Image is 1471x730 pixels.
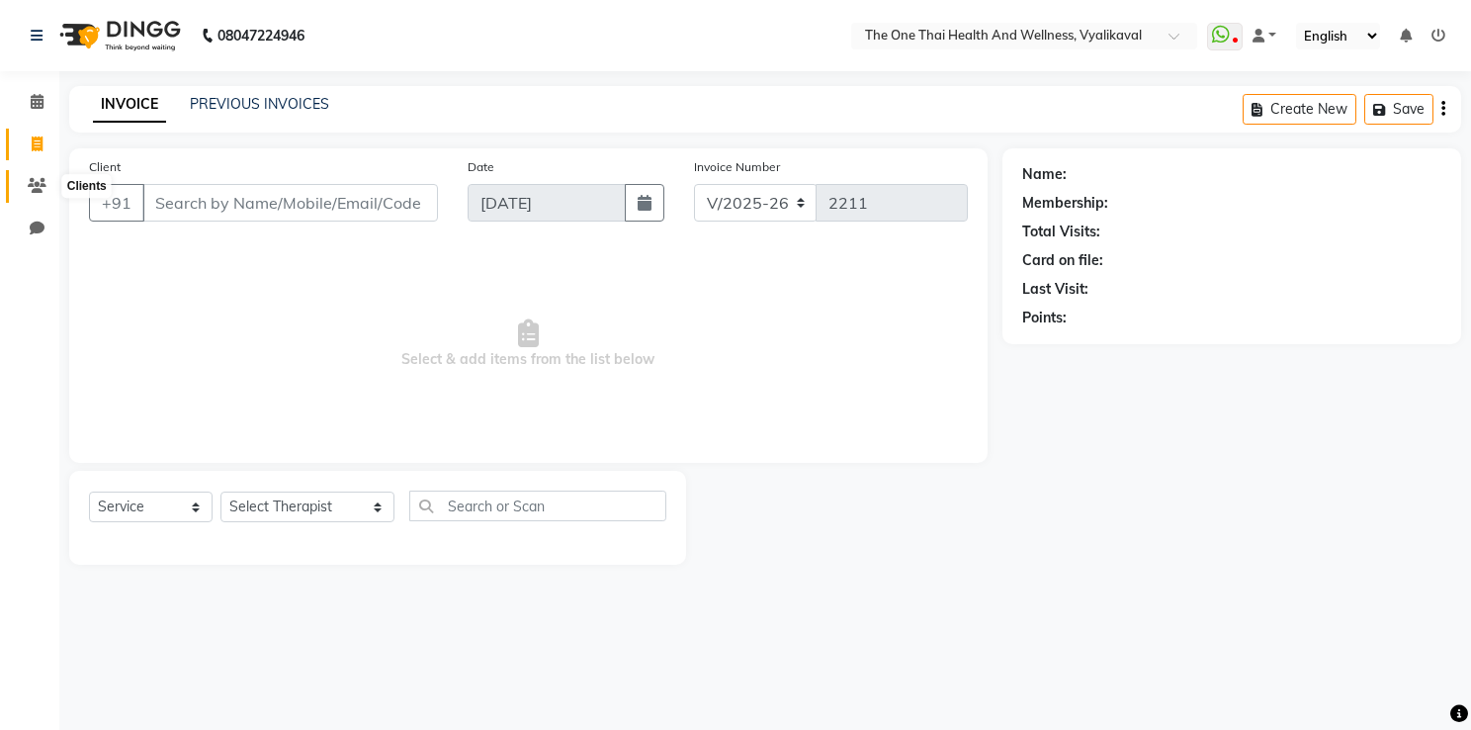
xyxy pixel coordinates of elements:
div: Total Visits: [1022,222,1100,242]
b: 08047224946 [217,8,304,63]
input: Search by Name/Mobile/Email/Code [142,184,438,222]
input: Search or Scan [409,491,666,521]
button: +91 [89,184,144,222]
a: PREVIOUS INVOICES [190,95,329,113]
a: INVOICE [93,87,166,123]
label: Date [468,158,494,176]
button: Save [1364,94,1433,125]
div: Card on file: [1022,250,1103,271]
div: Clients [62,175,112,199]
span: Select & add items from the list below [89,245,968,443]
div: Membership: [1022,193,1108,214]
button: Create New [1243,94,1356,125]
div: Points: [1022,308,1067,328]
img: logo [50,8,186,63]
div: Name: [1022,164,1067,185]
label: Client [89,158,121,176]
label: Invoice Number [694,158,780,176]
div: Last Visit: [1022,279,1088,300]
